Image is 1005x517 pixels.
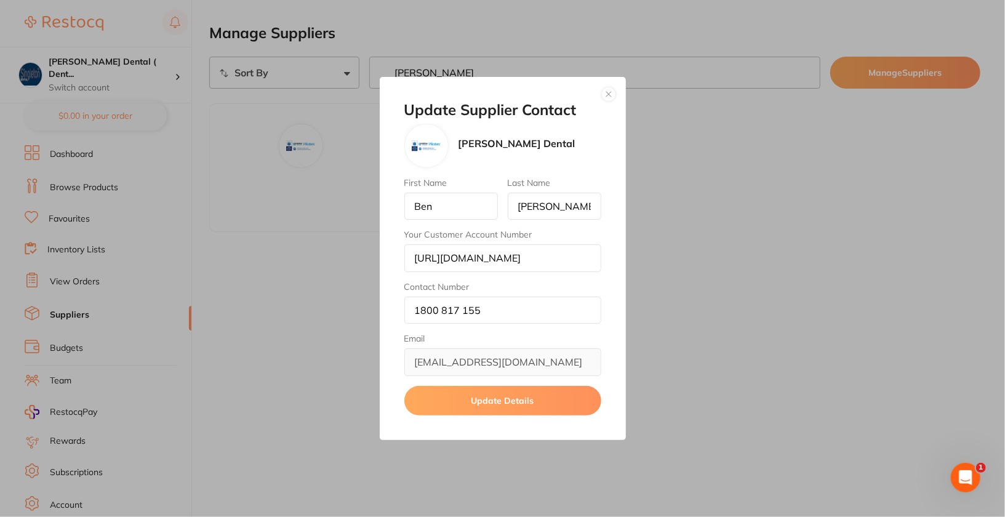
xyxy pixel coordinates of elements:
iframe: Intercom live chat [951,463,980,492]
label: First Name [404,178,498,188]
label: Last Name [508,178,601,188]
label: Email [404,334,601,343]
p: [PERSON_NAME] Dental [458,138,575,149]
label: Your Customer Account Number [404,230,601,239]
h2: Update Supplier Contact [404,102,601,119]
button: Update Details [404,386,601,415]
span: 1 [976,463,986,473]
img: Erskine Dental [412,131,441,161]
label: Contact Number [404,282,601,292]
